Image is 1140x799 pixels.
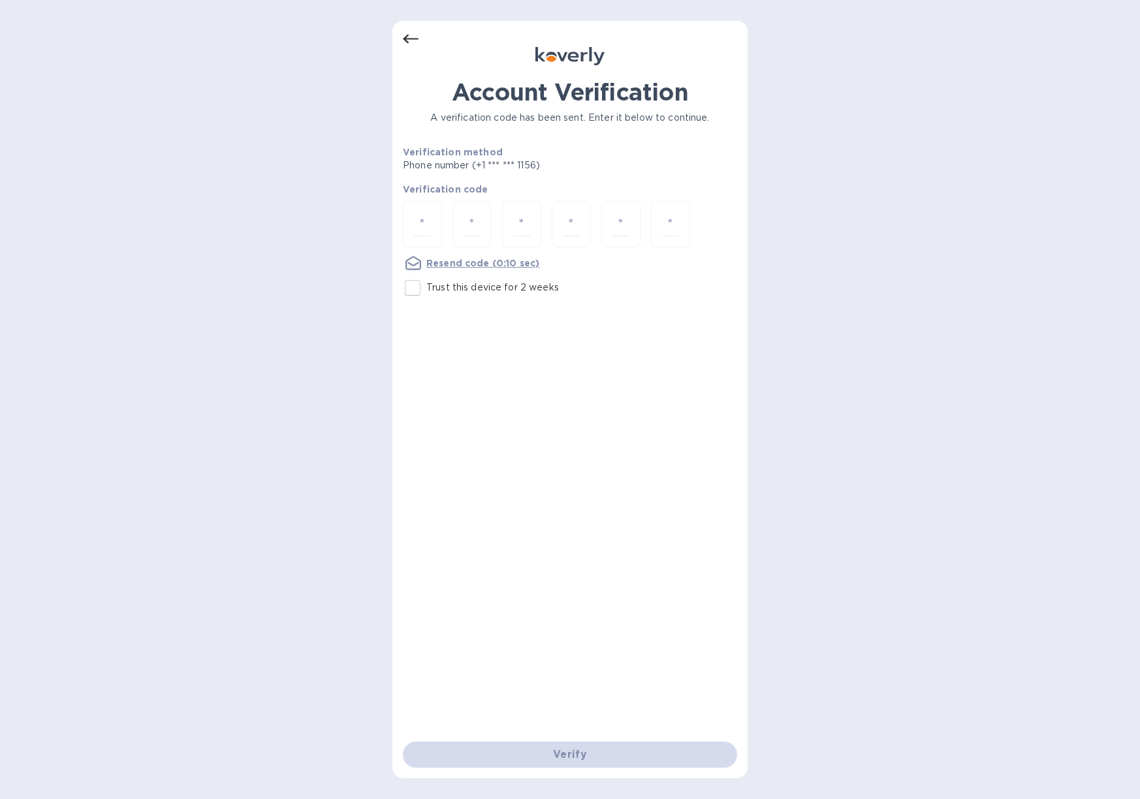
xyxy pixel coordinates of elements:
p: Verification code [403,183,737,196]
h1: Account Verification [403,78,737,106]
p: Trust this device for 2 weeks [426,281,559,294]
p: Phone number (+1 *** *** 1156) [403,159,640,172]
p: A verification code has been sent. Enter it below to continue. [403,111,737,125]
b: Verification method [403,147,503,157]
u: Resend code (0:10 sec) [426,258,539,268]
